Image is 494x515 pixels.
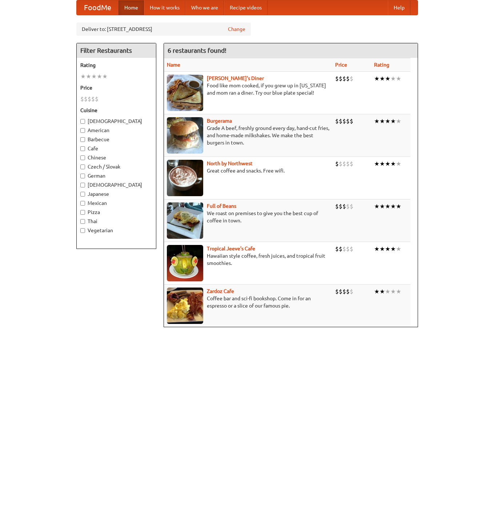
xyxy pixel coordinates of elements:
[167,160,203,196] img: north.jpg
[91,72,97,80] li: ★
[346,75,350,83] li: $
[80,62,152,69] h5: Rating
[80,181,152,189] label: [DEMOGRAPHIC_DATA]
[80,119,85,124] input: [DEMOGRAPHIC_DATA]
[207,161,253,166] a: North by Northwest
[95,95,99,103] li: $
[342,117,346,125] li: $
[80,165,85,169] input: Czech / Slovak
[385,160,390,168] li: ★
[339,202,342,210] li: $
[80,201,85,206] input: Mexican
[80,192,85,197] input: Japanese
[207,288,234,294] a: Zardoz Cafe
[167,210,329,224] p: We roast on premises to give you the best cup of coffee in town.
[167,167,329,174] p: Great coffee and snacks. Free wifi.
[335,117,339,125] li: $
[77,0,119,15] a: FoodMe
[80,72,86,80] li: ★
[80,190,152,198] label: Japanese
[80,172,152,179] label: German
[350,288,353,296] li: $
[379,245,385,253] li: ★
[335,202,339,210] li: $
[80,174,85,178] input: German
[379,202,385,210] li: ★
[342,288,346,296] li: $
[80,183,85,187] input: [DEMOGRAPHIC_DATA]
[374,62,389,68] a: Rating
[228,25,245,33] a: Change
[342,202,346,210] li: $
[396,245,401,253] li: ★
[91,95,95,103] li: $
[224,0,268,15] a: Recipe videos
[207,246,255,251] a: Tropical Jeeve's Cafe
[335,288,339,296] li: $
[80,146,85,151] input: Cafe
[350,160,353,168] li: $
[342,75,346,83] li: $
[207,118,232,124] a: Burgerama
[385,288,390,296] li: ★
[167,124,329,146] p: Grade A beef, freshly ground every day, hand-cut fries, and home-made milkshakes. We make the bes...
[396,160,401,168] li: ★
[390,288,396,296] li: ★
[80,128,85,133] input: American
[167,252,329,267] p: Hawaiian style coffee, fresh juices, and tropical fruit smoothies.
[86,72,91,80] li: ★
[80,219,85,224] input: Thai
[339,288,342,296] li: $
[80,107,152,114] h5: Cuisine
[80,209,152,216] label: Pizza
[80,145,152,152] label: Cafe
[342,245,346,253] li: $
[346,202,350,210] li: $
[80,163,152,170] label: Czech / Slovak
[350,245,353,253] li: $
[335,62,347,68] a: Price
[339,160,342,168] li: $
[80,95,84,103] li: $
[80,199,152,207] label: Mexican
[350,75,353,83] li: $
[346,288,350,296] li: $
[144,0,185,15] a: How it works
[374,160,379,168] li: ★
[390,117,396,125] li: ★
[385,117,390,125] li: ★
[339,117,342,125] li: $
[80,137,85,142] input: Barbecue
[168,47,226,54] ng-pluralize: 6 restaurants found!
[346,160,350,168] li: $
[379,160,385,168] li: ★
[80,127,152,134] label: American
[335,245,339,253] li: $
[374,117,379,125] li: ★
[84,95,88,103] li: $
[80,154,152,161] label: Chinese
[374,75,379,83] li: ★
[379,75,385,83] li: ★
[390,245,396,253] li: ★
[76,23,251,36] div: Deliver to: [STREET_ADDRESS]
[207,75,264,81] b: [PERSON_NAME]'s Diner
[80,118,152,125] label: [DEMOGRAPHIC_DATA]
[374,288,379,296] li: ★
[396,117,401,125] li: ★
[80,210,85,215] input: Pizza
[167,288,203,324] img: zardoz.jpg
[80,227,152,234] label: Vegetarian
[167,202,203,239] img: beans.jpg
[167,117,203,154] img: burgerama.jpg
[390,202,396,210] li: ★
[77,43,156,58] h4: Filter Restaurants
[390,160,396,168] li: ★
[167,75,203,111] img: sallys.jpg
[385,245,390,253] li: ★
[374,202,379,210] li: ★
[167,62,180,68] a: Name
[350,202,353,210] li: $
[80,84,152,91] h5: Price
[379,288,385,296] li: ★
